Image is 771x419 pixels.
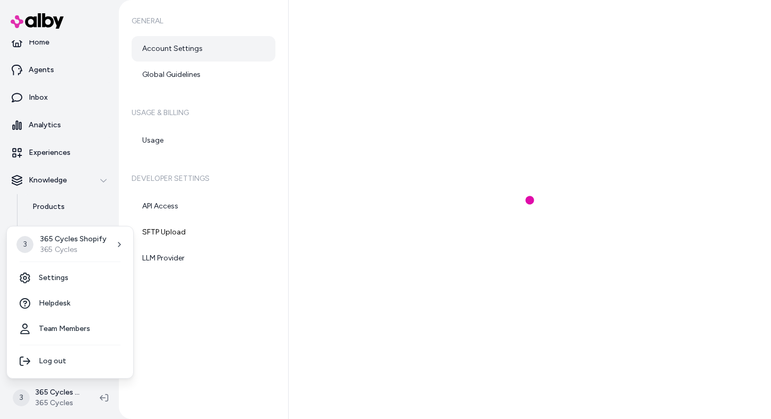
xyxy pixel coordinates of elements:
span: 3 [16,236,33,253]
span: Helpdesk [39,298,71,309]
a: Settings [11,265,129,291]
p: 365 Cycles Shopify [40,234,107,245]
a: Team Members [11,316,129,342]
p: 365 Cycles [40,245,107,255]
div: Log out [11,348,129,374]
